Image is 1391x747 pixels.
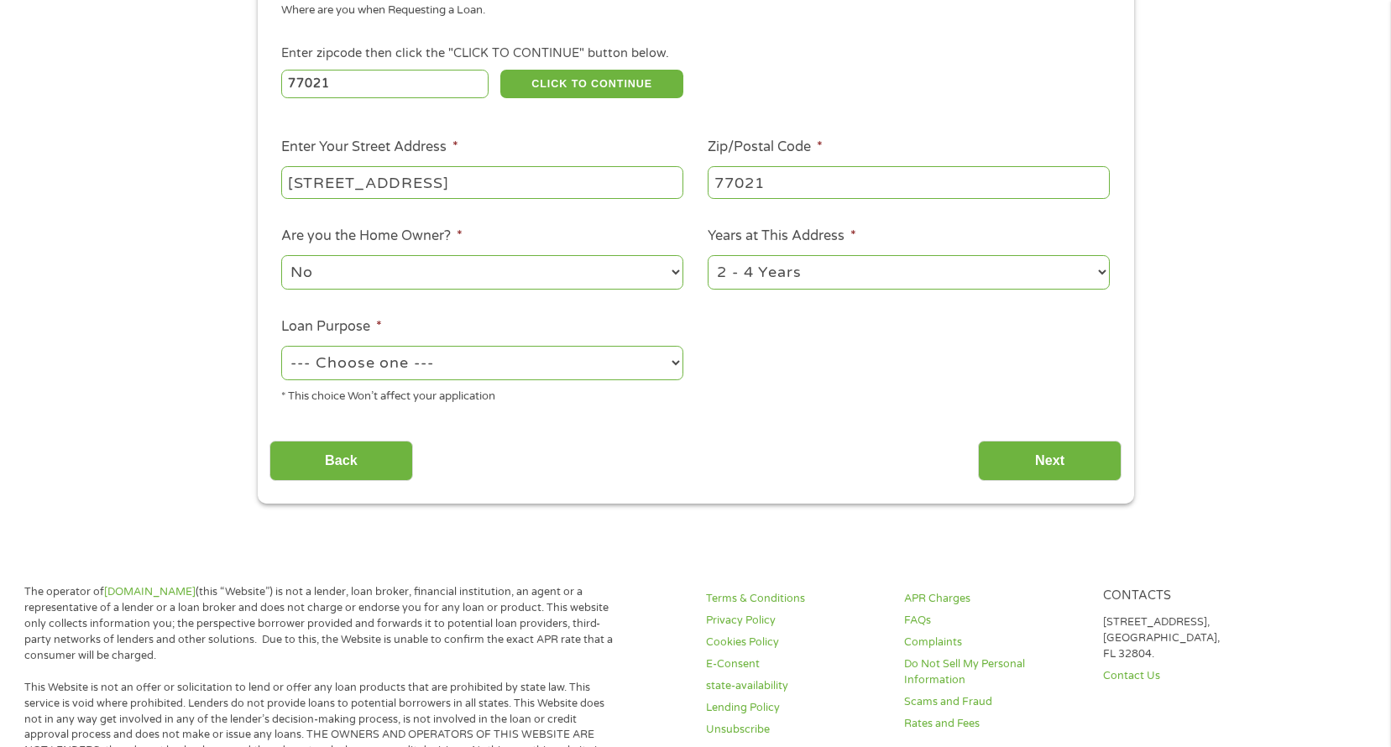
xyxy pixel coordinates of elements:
[706,613,884,629] a: Privacy Policy
[978,441,1122,482] input: Next
[706,678,884,694] a: state-availability
[281,166,683,198] input: 1 Main Street
[281,227,463,245] label: Are you the Home Owner?
[104,585,196,598] a: [DOMAIN_NAME]
[904,656,1082,688] a: Do Not Sell My Personal Information
[706,591,884,607] a: Terms & Conditions
[706,722,884,738] a: Unsubscribe
[281,70,489,98] input: Enter Zipcode (e.g 01510)
[500,70,683,98] button: CLICK TO CONTINUE
[281,3,1097,19] div: Where are you when Requesting a Loan.
[708,138,823,156] label: Zip/Postal Code
[904,694,1082,710] a: Scams and Fraud
[281,44,1109,63] div: Enter zipcode then click the "CLICK TO CONTINUE" button below.
[708,227,856,245] label: Years at This Address
[1103,614,1281,662] p: [STREET_ADDRESS], [GEOGRAPHIC_DATA], FL 32804.
[706,635,884,650] a: Cookies Policy
[706,700,884,716] a: Lending Policy
[24,584,620,663] p: The operator of (this “Website”) is not a lender, loan broker, financial institution, an agent or...
[269,441,413,482] input: Back
[281,383,683,405] div: * This choice Won’t affect your application
[706,656,884,672] a: E-Consent
[1103,588,1281,604] h4: Contacts
[1103,668,1281,684] a: Contact Us
[904,613,1082,629] a: FAQs
[904,716,1082,732] a: Rates and Fees
[281,138,458,156] label: Enter Your Street Address
[904,591,1082,607] a: APR Charges
[281,318,382,336] label: Loan Purpose
[904,635,1082,650] a: Complaints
